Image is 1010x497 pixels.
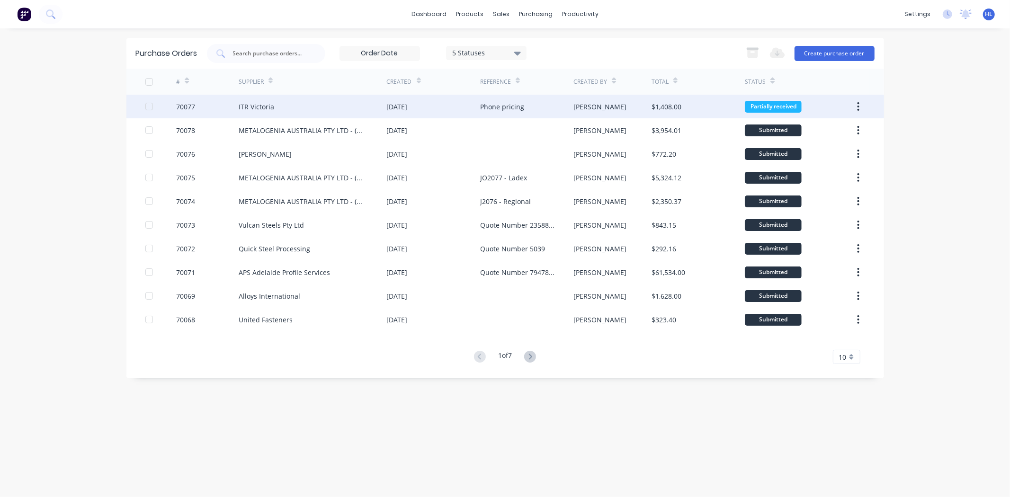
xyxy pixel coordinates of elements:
[745,78,766,86] div: Status
[239,220,304,230] div: Vulcan Steels Pty Ltd
[652,78,669,86] div: Total
[573,291,626,301] div: [PERSON_NAME]
[745,124,802,136] div: Submitted
[136,48,197,59] div: Purchase Orders
[480,78,511,86] div: Reference
[176,149,195,159] div: 70076
[652,267,685,277] div: $61,534.00
[652,173,681,183] div: $5,324.12
[573,125,626,135] div: [PERSON_NAME]
[176,102,195,112] div: 70077
[573,173,626,183] div: [PERSON_NAME]
[573,149,626,159] div: [PERSON_NAME]
[652,291,681,301] div: $1,628.00
[745,314,802,326] div: Submitted
[387,149,408,159] div: [DATE]
[745,243,802,255] div: Submitted
[407,7,451,21] a: dashboard
[239,267,330,277] div: APS Adelaide Profile Services
[176,173,195,183] div: 70075
[652,125,681,135] div: $3,954.01
[573,220,626,230] div: [PERSON_NAME]
[239,173,368,183] div: METALOGENIA AUSTRALIA PTY LTD - (MTG)
[387,291,408,301] div: [DATE]
[480,244,545,254] div: Quote Number 5039
[387,267,408,277] div: [DATE]
[745,219,802,231] div: Submitted
[176,244,195,254] div: 70072
[652,102,681,112] div: $1,408.00
[17,7,31,21] img: Factory
[652,315,676,325] div: $323.40
[239,196,368,206] div: METALOGENIA AUSTRALIA PTY LTD - (MTG)
[652,149,676,159] div: $772.20
[480,173,527,183] div: JO2077 - Ladex
[387,102,408,112] div: [DATE]
[514,7,557,21] div: purchasing
[900,7,935,21] div: settings
[387,244,408,254] div: [DATE]
[176,267,195,277] div: 70071
[573,315,626,325] div: [PERSON_NAME]
[573,244,626,254] div: [PERSON_NAME]
[498,350,512,364] div: 1 of 7
[480,196,531,206] div: J2076 - Regional
[480,267,554,277] div: Quote Number 79478 and 77949
[387,125,408,135] div: [DATE]
[239,244,310,254] div: Quick Steel Processing
[745,266,802,278] div: Submitted
[573,102,626,112] div: [PERSON_NAME]
[573,78,607,86] div: Created By
[745,195,802,207] div: Submitted
[239,315,293,325] div: United Fasteners
[745,290,802,302] div: Submitted
[557,7,603,21] div: productivity
[480,220,554,230] div: Quote Number 2358858
[839,352,847,362] span: 10
[387,173,408,183] div: [DATE]
[176,125,195,135] div: 70078
[239,78,264,86] div: Supplier
[387,220,408,230] div: [DATE]
[239,149,292,159] div: [PERSON_NAME]
[387,196,408,206] div: [DATE]
[573,196,626,206] div: [PERSON_NAME]
[480,102,524,112] div: Phone pricing
[232,49,311,58] input: Search purchase orders...
[340,46,420,61] input: Order Date
[488,7,514,21] div: sales
[652,220,676,230] div: $843.15
[387,78,412,86] div: Created
[239,125,368,135] div: METALOGENIA AUSTRALIA PTY LTD - (MTG)
[652,244,676,254] div: $292.16
[745,148,802,160] div: Submitted
[745,172,802,184] div: Submitted
[573,267,626,277] div: [PERSON_NAME]
[239,291,300,301] div: Alloys International
[795,46,875,61] button: Create purchase order
[452,48,520,58] div: 5 Statuses
[745,101,802,113] div: Partially received
[985,10,993,18] span: HL
[451,7,488,21] div: products
[387,315,408,325] div: [DATE]
[176,78,180,86] div: #
[176,196,195,206] div: 70074
[176,291,195,301] div: 70069
[176,315,195,325] div: 70068
[176,220,195,230] div: 70073
[652,196,681,206] div: $2,350.37
[239,102,274,112] div: ITR Victoria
